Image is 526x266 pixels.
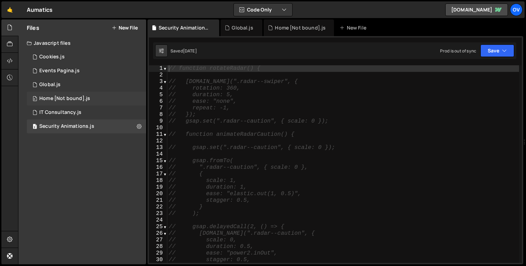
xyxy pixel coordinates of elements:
[149,191,167,197] div: 20
[149,257,167,263] div: 30
[149,65,167,72] div: 1
[27,106,146,119] div: 12215/29905.js
[149,230,167,237] div: 26
[149,111,167,118] div: 8
[39,82,61,88] div: Global.js
[149,210,167,217] div: 23
[445,3,508,16] a: [DOMAIN_NAME]
[149,118,167,125] div: 9
[149,224,167,230] div: 25
[18,36,146,50] div: Javascript files
[149,197,167,204] div: 21
[149,158,167,164] div: 15
[149,164,167,171] div: 16
[149,237,167,243] div: 27
[149,217,167,224] div: 24
[170,48,197,54] div: Saved
[112,25,138,31] button: New File
[39,123,94,130] div: Security Animations.js
[27,78,146,92] div: 12215/29398.js
[149,92,167,98] div: 5
[340,24,369,31] div: New File
[149,131,167,138] div: 11
[183,48,197,54] div: [DATE]
[33,97,37,102] span: 0
[159,24,211,31] div: Security Animations.js
[149,105,167,111] div: 7
[234,3,292,16] button: Code Only
[149,184,167,191] div: 19
[149,243,167,250] div: 28
[27,50,146,64] div: 12215/33437.js
[149,250,167,257] div: 29
[39,54,65,60] div: Cookies.js
[27,92,146,106] div: 12215/33439.js
[149,85,167,92] div: 4
[149,98,167,105] div: 6
[27,24,39,32] h2: Files
[440,48,476,54] div: Prod is out of sync
[27,6,53,14] div: Aumatics
[149,171,167,177] div: 17
[149,125,167,131] div: 10
[510,3,523,16] a: Ov
[33,124,37,130] span: 2
[27,119,146,133] div: 12215/29904.js
[149,138,167,144] div: 12
[275,24,326,31] div: Home [Not bound].js
[39,95,90,102] div: Home [Not bound].js
[480,44,514,57] button: Save
[232,24,253,31] div: Global.js
[149,204,167,210] div: 22
[149,144,167,151] div: 13
[39,109,81,116] div: IT Consultancy.js
[39,68,80,74] div: Events Pagina.js
[27,64,146,78] div: 12215/37577.js
[1,1,18,18] a: 🤙
[149,78,167,85] div: 3
[149,72,167,78] div: 2
[149,151,167,158] div: 14
[149,177,167,184] div: 18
